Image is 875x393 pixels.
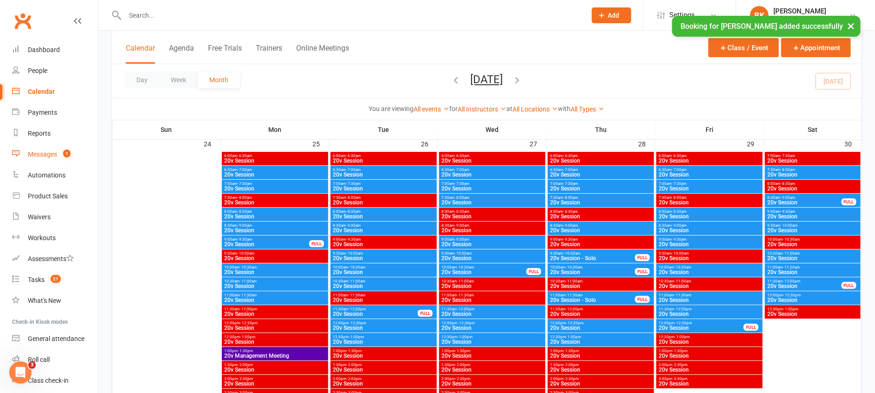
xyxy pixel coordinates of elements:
span: 20v Session [441,242,544,247]
span: 20v Session [767,283,842,289]
span: - 10:30am [565,265,583,269]
span: - 11:30am [783,265,800,269]
span: - 9:30am [454,237,469,242]
span: 7:00am [332,182,435,186]
span: - 12:00pm [783,279,800,283]
a: Roll call [12,349,98,370]
div: FULL [526,268,541,275]
span: 11:00am [332,293,435,297]
input: Search... [122,9,580,22]
span: - 12:00pm [348,307,366,311]
span: 20v Session [658,297,761,303]
span: 9:00am [332,237,435,242]
a: Class kiosk mode [12,370,98,391]
span: 20v Session [550,228,652,233]
span: - 10:00am [563,251,580,255]
span: 20v Session [658,172,761,177]
span: - 8:30am [672,210,687,214]
span: 20v Session [441,186,544,191]
span: 6:00am [441,154,544,158]
span: 7:00am [441,182,544,186]
span: 7:30am [441,196,544,200]
div: Tasks [28,276,45,283]
button: Month [198,72,240,88]
span: 20v Session [550,242,652,247]
span: - 8:00am [563,196,578,200]
span: - 8:00am [237,196,252,200]
span: 10:00am [767,237,859,242]
span: - 10:00am [237,251,254,255]
span: 8:00am [658,210,761,214]
span: - 10:30am [457,265,474,269]
span: - 10:30am [240,265,257,269]
span: 20v Session [550,186,652,191]
div: FULL [635,268,650,275]
span: - 8:30am [346,210,361,214]
span: - 7:00am [454,168,469,172]
span: 10:30am [658,279,761,283]
a: All Instructors [458,105,507,113]
span: 11:00am [767,265,859,269]
button: Calendar [126,44,155,64]
div: 25 [312,136,329,151]
span: - 11:00am [348,279,365,283]
div: What's New [28,297,61,304]
span: 20v Session [224,228,326,233]
span: 20v Session [658,200,761,205]
a: Automations [12,165,98,186]
span: 8:30am [441,223,544,228]
div: 24 [204,136,220,151]
span: 8:00am [332,210,435,214]
span: 20v Session [658,228,761,233]
div: FULL [842,282,856,289]
th: Wed [438,120,547,139]
span: 20v Session [332,158,435,164]
span: 7:30am [550,196,652,200]
span: - 9:00am [563,223,578,228]
span: 20v Session [224,200,326,205]
a: Calendar [12,81,98,102]
span: 20v Session [767,269,859,275]
span: 8:00am [550,210,652,214]
span: 20v Session [441,283,544,289]
span: 12:30pm [767,307,859,311]
a: General attendance kiosk mode [12,328,98,349]
span: - 7:30am [780,154,795,158]
div: Automations [28,171,65,179]
span: 7:00am [550,182,652,186]
span: 6:00am [658,154,761,158]
span: 10:00am [224,265,326,269]
div: FULL [418,310,433,317]
span: - 9:30am [672,237,687,242]
span: - 11:00am [457,279,474,283]
span: - 12:30pm [783,293,801,297]
span: 9:00am [767,210,859,214]
span: 20v Session [767,200,842,205]
div: 29 [747,136,764,151]
span: 11:00am [441,293,544,297]
a: Dashboard [12,39,98,60]
span: 20v Session [767,172,859,177]
div: FULL [635,254,650,261]
button: [DATE] [471,73,503,86]
span: - 11:00am [565,279,583,283]
a: Clubworx [11,9,34,33]
span: - 9:30am [780,210,795,214]
div: Payments [28,109,57,116]
div: 27 [530,136,546,151]
span: 10:30am [767,251,859,255]
span: - 10:00am [780,223,797,228]
span: 7:00am [658,182,761,186]
strong: at [507,105,513,112]
span: 8:00am [224,210,326,214]
span: - 12:00pm [565,307,583,311]
span: 6:00am [332,154,435,158]
span: 20v Session [332,297,435,303]
span: 11:30am [441,307,544,311]
span: - 11:30am [457,293,474,297]
span: - 7:30am [454,182,469,186]
th: Sat [764,120,862,139]
button: Online Meetings [296,44,349,64]
span: 10:00am [550,265,635,269]
span: - 8:30am [563,210,578,214]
